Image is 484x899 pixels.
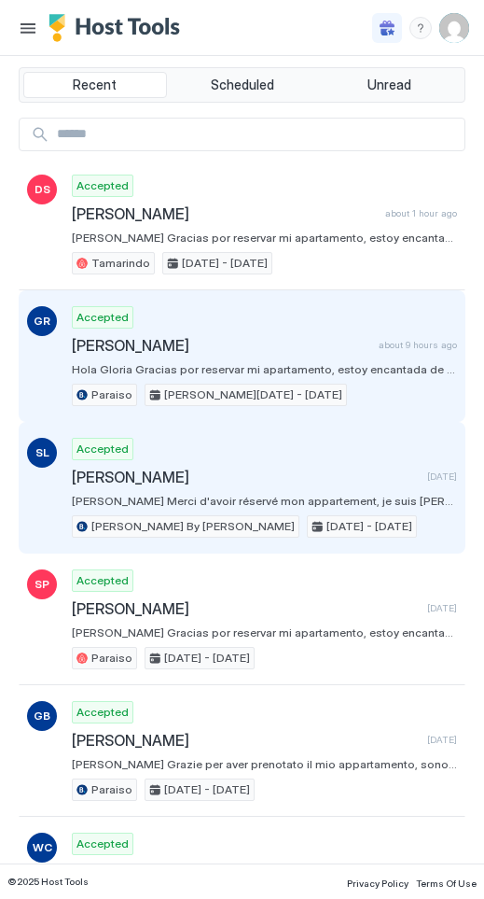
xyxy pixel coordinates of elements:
[416,872,477,892] a: Terms Of Use
[164,386,342,403] span: [PERSON_NAME][DATE] - [DATE]
[379,339,457,351] span: about 9 hours ago
[72,625,457,639] span: [PERSON_NAME] Gracias por reservar mi apartamento, estoy encantada de teneros por aquí. Te estaré...
[35,444,49,461] span: SL
[385,207,457,219] span: about 1 hour ago
[164,781,250,798] span: [DATE] - [DATE]
[72,362,457,376] span: Hola Gloria Gracias por reservar mi apartamento, estoy encantada de teneros por aquí. Te estaré e...
[91,386,132,403] span: Paraiso
[23,72,167,98] button: Recent
[34,313,50,330] span: GR
[427,734,457,746] span: [DATE]
[72,599,420,618] span: [PERSON_NAME]
[367,77,411,93] span: Unread
[91,255,150,272] span: Tamarindo
[76,177,129,194] span: Accepted
[171,72,314,98] button: Scheduled
[76,309,129,326] span: Accepted
[76,704,129,721] span: Accepted
[72,731,420,750] span: [PERSON_NAME]
[73,77,117,93] span: Recent
[164,650,250,667] span: [DATE] - [DATE]
[33,839,52,856] span: WC
[416,878,477,889] span: Terms Of Use
[347,872,408,892] a: Privacy Policy
[7,876,89,888] span: © 2025 Host Tools
[49,119,464,150] input: Input Field
[72,863,420,881] span: [PERSON_NAME]
[427,602,457,614] span: [DATE]
[48,14,188,42] a: Host Tools Logo
[182,255,268,272] span: [DATE] - [DATE]
[35,576,49,593] span: SP
[72,204,378,223] span: [PERSON_NAME]
[34,708,50,724] span: GB
[19,67,465,103] div: tab-group
[91,650,132,667] span: Paraiso
[72,494,457,508] span: [PERSON_NAME] Merci d'avoir réservé mon appartement, je suis [PERSON_NAME] de vous avoir ici. Je ...
[427,471,457,483] span: [DATE]
[91,781,132,798] span: Paraiso
[76,572,129,589] span: Accepted
[326,518,412,535] span: [DATE] - [DATE]
[72,231,457,245] span: [PERSON_NAME] Gracias por reservar mi apartamento, estoy encantada de teneros por aquí. Te estaré...
[76,441,129,457] span: Accepted
[439,13,469,43] div: User profile
[347,878,408,889] span: Privacy Policy
[72,757,457,771] span: [PERSON_NAME] Grazie per aver prenotato il mio appartamento, sono molto [PERSON_NAME] di averti q...
[15,15,41,41] button: Menu
[211,77,274,93] span: Scheduled
[409,17,432,39] div: menu
[35,181,50,198] span: DS
[72,336,371,355] span: [PERSON_NAME]
[91,518,295,535] span: [PERSON_NAME] By [PERSON_NAME]
[72,468,420,486] span: [PERSON_NAME]
[317,72,461,98] button: Unread
[76,836,129,852] span: Accepted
